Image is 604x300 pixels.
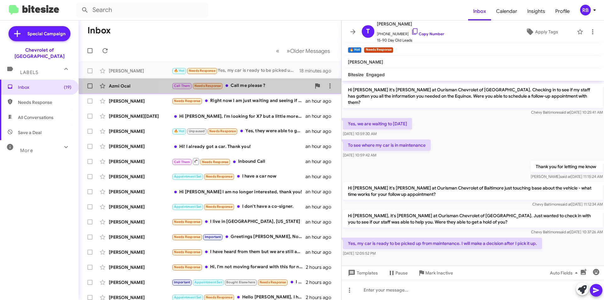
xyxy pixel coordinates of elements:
[305,113,336,119] div: an hour ago
[343,238,542,249] p: Yes, my car is ready to be picked up from maintenance. I will make a decision after I pick it up.
[342,267,383,279] button: Templates
[545,267,585,279] button: Auto Fields
[76,3,208,18] input: Search
[468,2,491,20] a: Inbox
[509,26,574,37] button: Apply Tags
[276,47,279,55] span: «
[348,72,364,77] span: Bitesize
[226,280,255,284] span: Bought Elsewhere
[109,68,172,74] div: [PERSON_NAME]
[172,263,306,271] div: Hi, I'm not moving forward with this for now. Thank you
[287,47,290,55] span: »
[109,234,172,240] div: [PERSON_NAME]
[20,70,38,75] span: Labels
[174,295,202,299] span: Appointment Set
[109,128,172,134] div: [PERSON_NAME]
[522,2,550,20] a: Insights
[377,20,444,28] span: [PERSON_NAME]
[172,248,305,256] div: I have heard from them but we are still about a month away from buying anything
[366,72,385,77] span: Engaged
[109,158,172,165] div: [PERSON_NAME]
[343,210,603,228] p: Hi [PERSON_NAME], it's [PERSON_NAME] at Ourisman Chevrolet of [GEOGRAPHIC_DATA]. Just wanted to c...
[206,295,232,299] span: Needs Response
[290,48,330,54] span: Older Messages
[18,99,71,105] span: Needs Response
[172,157,305,165] div: Inbound Call
[347,267,378,279] span: Templates
[531,161,603,172] p: Thank you for letting me know
[560,174,571,179] span: said at
[172,218,305,225] div: I live in [GEOGRAPHIC_DATA], [US_STATE]
[550,2,575,20] a: Profile
[260,280,286,284] span: Needs Response
[575,5,597,15] button: RB
[174,84,190,88] span: Call Them
[305,98,336,104] div: an hour ago
[343,131,377,136] span: [DATE] 10:59:30 AM
[18,114,53,121] span: All Conversations
[560,202,571,207] span: said at
[559,110,570,115] span: said at
[194,84,221,88] span: Needs Response
[305,234,336,240] div: an hour ago
[109,279,172,286] div: [PERSON_NAME]
[18,84,71,90] span: Inbox
[109,189,172,195] div: [PERSON_NAME]
[109,264,172,270] div: [PERSON_NAME]
[305,158,336,165] div: an hour ago
[348,59,383,65] span: [PERSON_NAME]
[172,279,306,286] div: I already bought a 2025 equinox from ourisman Chevrolet of [PERSON_NAME] since you all couldn't a...
[532,202,603,207] span: Chevy Baltimore [DATE] 11:12:34 AM
[491,2,522,20] span: Calendar
[535,26,558,37] span: Apply Tags
[174,69,185,73] span: 🔥 Hot
[172,113,305,119] div: Hi [PERSON_NAME], I'm looking for X7 but a little more moderately priced. I have a few to look at...
[305,189,336,195] div: an hour ago
[343,139,431,151] p: To see where my car is in maintenance
[305,128,336,134] div: an hour ago
[174,174,202,178] span: Appointment Set
[580,5,591,15] div: RB
[306,279,336,286] div: 2 hours ago
[172,233,305,241] div: Greetings [PERSON_NAME], Not sure I follow. Help with what exactly?
[20,148,33,153] span: More
[383,267,413,279] button: Pause
[194,280,222,284] span: Appointment Set
[172,82,311,89] div: Call me please ?
[206,205,232,209] span: Needs Response
[411,31,444,36] a: Copy Number
[272,44,283,57] button: Previous
[202,160,229,164] span: Needs Response
[305,143,336,150] div: an hour ago
[27,31,65,37] span: Special Campaign
[343,182,603,200] p: Hi [PERSON_NAME] it's [PERSON_NAME] at Ourisman Chevrolet of Baltimore just touching base about t...
[366,26,370,37] span: T
[531,110,603,115] span: Chevy Baltimore [DATE] 10:25:41 AM
[172,143,305,150] div: Hi! I already got a car. Thank you!
[189,69,215,73] span: Needs Response
[109,98,172,104] div: [PERSON_NAME]
[413,267,458,279] button: Mark Inactive
[64,84,71,90] span: (19)
[343,118,412,129] p: Yes, we are waiting to [DATE]
[306,264,336,270] div: 2 hours ago
[395,267,408,279] span: Pause
[205,235,221,239] span: Important
[174,280,190,284] span: Important
[174,205,202,209] span: Appointment Set
[109,219,172,225] div: [PERSON_NAME]
[377,28,444,37] span: [PHONE_NUMBER]
[109,204,172,210] div: [PERSON_NAME]
[209,129,236,133] span: Needs Response
[206,174,232,178] span: Needs Response
[343,251,376,256] span: [DATE] 12:05:52 PM
[174,129,185,133] span: 🔥 Hot
[305,204,336,210] div: an hour ago
[305,219,336,225] div: an hour ago
[8,26,70,41] a: Special Campaign
[283,44,334,57] button: Next
[172,189,305,195] div: Hi [PERSON_NAME] I am no longer interested, thank you!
